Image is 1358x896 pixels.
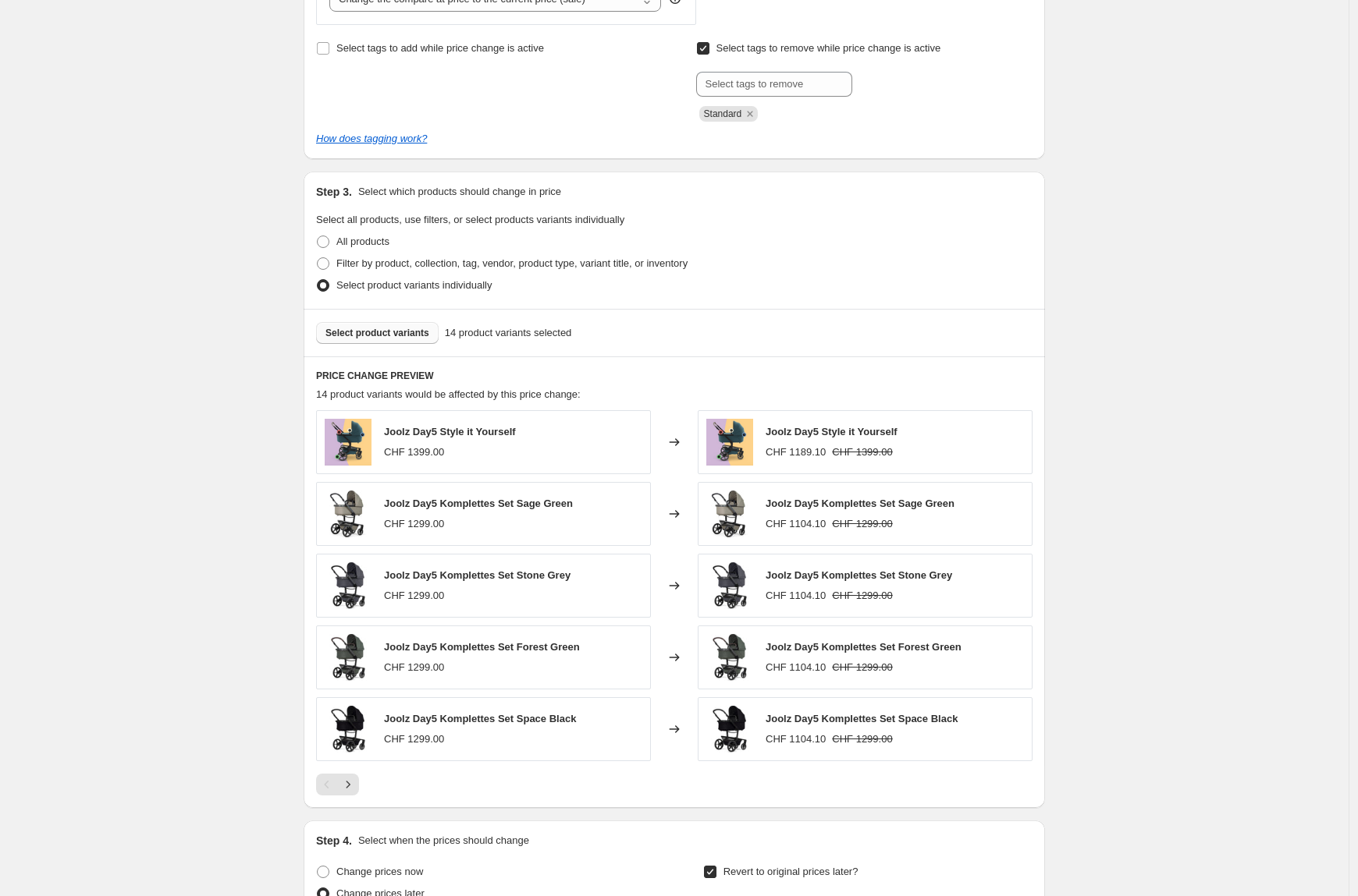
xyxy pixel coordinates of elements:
p: Select when the prices should change [358,833,529,848]
button: Next [337,774,359,795]
span: Joolz Day5 Komplettes Set Space Black [766,713,958,724]
img: bild24_80x.jpg [325,634,371,681]
h2: Step 3. [316,184,352,200]
strike: CHF 1399.00 [832,444,892,460]
img: bild28_80x.jpg [325,706,371,753]
img: bild26_80x.jpg [706,490,753,537]
span: Standard [704,108,742,119]
span: Joolz Day5 Style it Yourself [766,426,898,437]
span: Change prices now [336,866,423,877]
img: JOOLZSTYLEITYOURSELF_80x.png [325,419,371,466]
div: CHF 1189.10 [766,444,826,460]
div: CHF 1299.00 [384,588,444,604]
span: Joolz Day5 Komplettes Set Sage Green [766,498,955,509]
strike: CHF 1299.00 [832,731,892,747]
span: Joolz Day5 Komplettes Set Forest Green [766,641,962,653]
span: Select all products, use filters, or select products variants individually [316,214,624,225]
img: bild29_80x.jpg [706,562,753,609]
img: bild26_80x.jpg [325,490,371,537]
img: bild24_80x.jpg [706,634,753,681]
span: Joolz Day5 Komplettes Set Stone Grey [384,569,571,581]
p: Select which products should change in price [358,184,561,200]
div: CHF 1299.00 [384,516,444,532]
a: How does tagging work? [316,133,427,144]
div: CHF 1104.10 [766,588,826,604]
span: Select tags to remove while price change is active [716,42,941,54]
input: Select tags to remove [696,72,852,97]
h6: PRICE CHANGE PREVIEW [316,370,1033,382]
h2: Step 4. [316,833,352,848]
span: Joolz Day5 Komplettes Set Forest Green [384,641,580,653]
img: bild29_80x.jpg [325,562,371,609]
img: JOOLZSTYLEITYOURSELF_80x.png [706,419,753,466]
strike: CHF 1299.00 [832,660,892,675]
span: All products [336,236,389,247]
span: Joolz Day5 Komplettes Set Stone Grey [766,569,952,581]
span: 14 product variants would be affected by this price change: [316,388,581,400]
span: 14 product variants selected [445,325,572,341]
strike: CHF 1299.00 [832,516,892,532]
div: CHF 1299.00 [384,660,444,675]
div: CHF 1399.00 [384,444,444,460]
span: Select tags to add while price change is active [336,42,544,54]
div: CHF 1299.00 [384,731,444,747]
span: Joolz Day5 Komplettes Set Sage Green [384,498,573,509]
div: CHF 1104.10 [766,516,826,532]
nav: Pagination [316,774,359,795]
button: Remove Standard [743,107,757,121]
img: bild28_80x.jpg [706,706,753,753]
strike: CHF 1299.00 [832,588,892,604]
span: Filter by product, collection, tag, vendor, product type, variant title, or inventory [336,257,688,269]
button: Select product variants [316,322,439,344]
div: CHF 1104.10 [766,731,826,747]
span: Joolz Day5 Style it Yourself [384,426,516,437]
span: Select product variants individually [336,279,492,291]
div: CHF 1104.10 [766,660,826,675]
span: Select product variants [325,327,429,339]
span: Joolz Day5 Komplettes Set Space Black [384,713,576,724]
span: Revert to original prices later? [723,866,859,877]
